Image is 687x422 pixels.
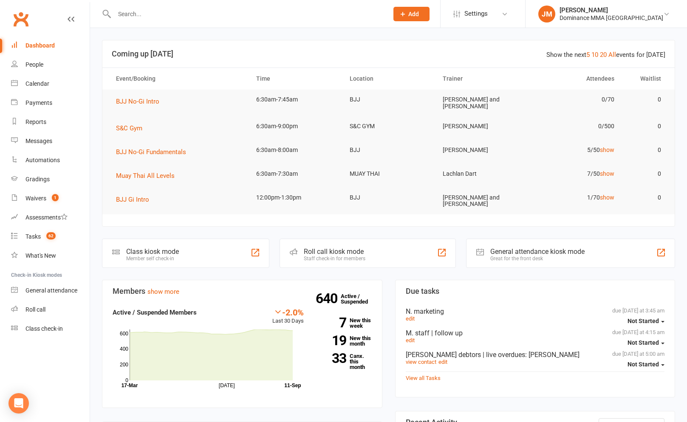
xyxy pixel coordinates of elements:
[525,351,580,359] span: : [PERSON_NAME]
[11,208,90,227] a: Assessments
[112,8,382,20] input: Search...
[342,90,435,110] td: BJJ
[11,281,90,300] a: General attendance kiosk mode
[25,61,43,68] div: People
[11,74,90,93] a: Calendar
[304,248,365,256] div: Roll call kiosk mode
[116,171,181,181] button: Muay Thai All Levels
[25,252,56,259] div: What's New
[600,51,607,59] a: 20
[435,68,529,90] th: Trainer
[108,68,249,90] th: Event/Booking
[529,164,622,184] td: 7/50
[622,164,669,184] td: 0
[435,188,529,214] td: [PERSON_NAME] and [PERSON_NAME]
[408,11,419,17] span: Add
[316,292,341,305] strong: 640
[112,50,665,58] h3: Coming up [DATE]
[317,334,346,347] strong: 19
[11,227,90,246] a: Tasks 62
[490,256,585,262] div: Great for the front desk
[249,90,342,110] td: 6:30am-7:45am
[529,188,622,208] td: 1/70
[46,232,56,239] span: 62
[11,246,90,265] a: What's New
[116,172,175,180] span: Muay Thai All Levels
[406,307,665,315] div: N. marketing
[113,309,197,316] strong: Active / Suspended Members
[249,164,342,184] td: 6:30am-7:30am
[600,146,614,153] a: show
[529,140,622,160] td: 5/50
[622,90,669,110] td: 0
[272,307,304,317] div: -2.0%
[393,7,430,21] button: Add
[438,359,447,365] a: edit
[406,351,665,359] div: [PERSON_NAME] debtors | live overdues
[546,50,665,60] div: Show the next events for [DATE]
[116,123,148,133] button: S&C Gym
[116,148,186,156] span: BJJ No-Gi Fundamentals
[317,316,346,329] strong: 7
[116,98,159,105] span: BJJ No-Gi Intro
[406,375,441,381] a: View all Tasks
[11,319,90,338] a: Class kiosk mode
[25,233,41,240] div: Tasks
[249,188,342,208] td: 12:00pm-1:30pm
[317,318,372,329] a: 7New this week
[622,116,669,136] td: 0
[116,147,192,157] button: BJJ No-Gi Fundamentals
[622,140,669,160] td: 0
[608,51,616,59] a: All
[25,306,45,313] div: Roll call
[406,315,415,322] a: edit
[126,256,179,262] div: Member self check-in
[25,176,50,183] div: Gradings
[435,116,529,136] td: [PERSON_NAME]
[25,157,60,163] div: Automations
[25,195,46,202] div: Waivers
[406,337,415,343] a: edit
[591,51,598,59] a: 10
[11,189,90,208] a: Waivers 1
[116,196,149,203] span: BJJ Gi Intro
[464,4,488,23] span: Settings
[25,214,68,221] div: Assessments
[249,68,342,90] th: Time
[342,68,435,90] th: Location
[25,138,52,144] div: Messages
[11,132,90,151] a: Messages
[126,248,179,256] div: Class kiosk mode
[529,90,622,110] td: 0/70
[11,93,90,113] a: Payments
[406,329,665,337] div: M. staff | follow up
[25,80,49,87] div: Calendar
[116,96,165,107] button: BJJ No-Gi Intro
[11,113,90,132] a: Reports
[628,314,664,329] button: Not Started
[25,325,63,332] div: Class check-in
[406,287,665,295] h3: Due tasks
[272,307,304,326] div: Last 30 Days
[8,393,29,414] div: Open Intercom Messenger
[628,357,664,372] button: Not Started
[52,194,59,201] span: 1
[11,151,90,170] a: Automations
[435,90,529,116] td: [PERSON_NAME] and [PERSON_NAME]
[435,140,529,160] td: [PERSON_NAME]
[600,170,614,177] a: show
[11,36,90,55] a: Dashboard
[116,194,155,205] button: BJJ Gi Intro
[249,116,342,136] td: 6:30am-9:00pm
[435,164,529,184] td: Lachlan Dart
[11,55,90,74] a: People
[538,6,555,23] div: JM
[342,140,435,160] td: BJJ
[25,118,46,125] div: Reports
[490,248,585,256] div: General attendance kiosk mode
[628,339,659,346] span: Not Started
[622,68,669,90] th: Waitlist
[147,288,179,295] a: show more
[622,188,669,208] td: 0
[529,68,622,90] th: Attendees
